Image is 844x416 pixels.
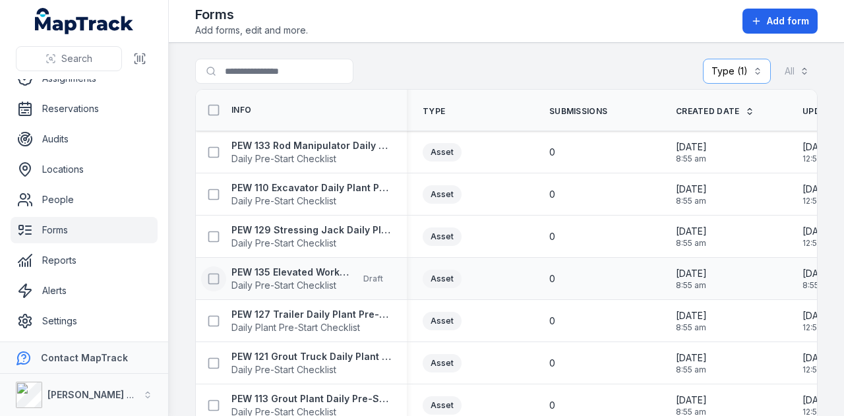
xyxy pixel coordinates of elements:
[231,139,391,165] a: PEW 133 Rod Manipulator Daily Plant Pre-StartDaily Pre-Start Checklist
[802,365,837,375] span: 12:59 pm
[676,267,707,280] span: [DATE]
[802,225,837,238] span: [DATE]
[11,278,158,304] a: Alerts
[423,143,462,162] div: Asset
[802,351,837,375] time: 25/09/2025, 12:59:24 pm
[231,308,391,321] strong: PEW 127 Trailer Daily Plant Pre-Start
[11,126,158,152] a: Audits
[802,280,833,291] span: 8:55 am
[802,394,837,407] span: [DATE]
[549,106,607,117] span: Submissions
[11,247,158,274] a: Reports
[802,140,837,154] span: [DATE]
[423,106,445,117] span: Type
[549,272,555,285] span: 0
[549,146,555,159] span: 0
[676,140,707,154] span: [DATE]
[676,238,707,249] span: 8:55 am
[231,279,350,292] span: Daily Pre-Start Checklist
[231,392,391,405] strong: PEW 113 Grout Plant Daily Pre-Start Checklist
[549,399,555,412] span: 0
[802,322,837,333] span: 12:59 pm
[676,140,707,164] time: 25/09/2025, 8:55:02 am
[231,181,391,194] strong: PEW 110 Excavator Daily Plant Pre-Start Checklist
[11,217,158,243] a: Forms
[16,46,122,71] button: Search
[231,308,391,334] a: PEW 127 Trailer Daily Plant Pre-StartDaily Plant Pre-Start Checklist
[676,225,707,238] span: [DATE]
[549,314,555,328] span: 0
[195,24,308,37] span: Add forms, edit and more.
[802,225,837,249] time: 25/09/2025, 12:58:46 pm
[676,309,707,322] span: [DATE]
[355,270,391,288] div: Draft
[41,352,128,363] strong: Contact MapTrack
[231,194,391,208] span: Daily Pre-Start Checklist
[11,308,158,334] a: Settings
[676,394,707,407] span: [DATE]
[231,350,391,376] a: PEW 121 Grout Truck Daily Plant Pre-Start ChecklistDaily Pre-Start Checklist
[231,223,391,250] a: PEW 129 Stressing Jack Daily Plant Pre-StartDaily Pre-Start Checklist
[802,309,837,322] span: [DATE]
[61,52,92,65] span: Search
[231,321,391,334] span: Daily Plant Pre-Start Checklist
[231,181,391,208] a: PEW 110 Excavator Daily Plant Pre-Start ChecklistDaily Pre-Start Checklist
[802,183,836,196] span: [DATE]
[742,9,818,34] button: Add form
[231,237,391,250] span: Daily Pre-Start Checklist
[195,5,308,24] h2: Forms
[676,351,707,365] span: [DATE]
[549,188,555,201] span: 0
[676,183,707,196] span: [DATE]
[802,196,836,206] span: 12:55 pm
[676,106,754,117] a: Created Date
[802,267,833,280] span: [DATE]
[231,363,391,376] span: Daily Pre-Start Checklist
[802,238,837,249] span: 12:58 pm
[802,267,833,291] time: 25/09/2025, 8:55:02 am
[231,350,391,363] strong: PEW 121 Grout Truck Daily Plant Pre-Start Checklist
[549,230,555,243] span: 0
[802,309,837,333] time: 25/09/2025, 12:59:01 pm
[676,154,707,164] span: 8:55 am
[231,266,391,292] a: PEW 135 Elevated Work Platform Daily Pre-Start ChecklistDaily Pre-Start ChecklistDraft
[423,354,462,372] div: Asset
[767,15,809,28] span: Add form
[231,223,391,237] strong: PEW 129 Stressing Jack Daily Plant Pre-Start
[47,389,217,400] strong: [PERSON_NAME] Asset Maintenance
[11,187,158,213] a: People
[676,267,707,291] time: 25/09/2025, 8:55:02 am
[676,106,740,117] span: Created Date
[703,59,771,84] button: Type (1)
[676,322,707,333] span: 8:55 am
[11,96,158,122] a: Reservations
[676,351,707,375] time: 25/09/2025, 8:55:02 am
[676,309,707,333] time: 25/09/2025, 8:55:02 am
[11,156,158,183] a: Locations
[676,196,707,206] span: 8:55 am
[231,152,391,165] span: Daily Pre-Start Checklist
[676,225,707,249] time: 25/09/2025, 8:55:02 am
[423,270,462,288] div: Asset
[802,183,836,206] time: 25/09/2025, 12:55:09 pm
[423,227,462,246] div: Asset
[676,183,707,206] time: 25/09/2025, 8:55:02 am
[423,396,462,415] div: Asset
[676,280,707,291] span: 8:55 am
[802,140,837,164] time: 25/09/2025, 12:58:23 pm
[423,312,462,330] div: Asset
[776,59,818,84] button: All
[802,351,837,365] span: [DATE]
[549,357,555,370] span: 0
[802,154,837,164] span: 12:58 pm
[35,8,134,34] a: MapTrack
[231,105,251,115] span: Info
[423,185,462,204] div: Asset
[231,139,391,152] strong: PEW 133 Rod Manipulator Daily Plant Pre-Start
[231,266,350,279] strong: PEW 135 Elevated Work Platform Daily Pre-Start Checklist
[676,365,707,375] span: 8:55 am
